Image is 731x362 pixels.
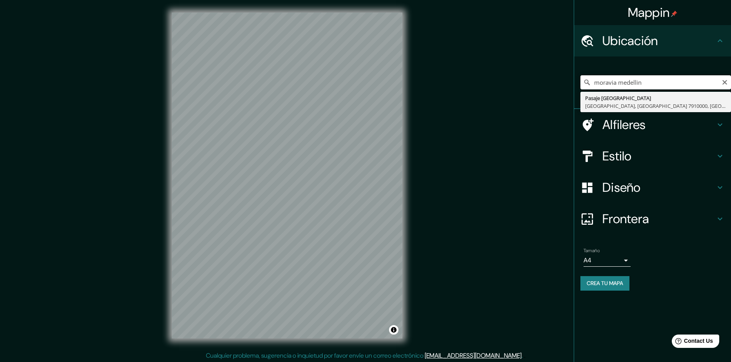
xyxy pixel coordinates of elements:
[602,211,715,227] h4: Frontera
[580,75,731,89] input: Pick your city or area
[389,325,398,335] button: Toggle attribution
[585,102,726,110] div: [GEOGRAPHIC_DATA], [GEOGRAPHIC_DATA] 7910000, [GEOGRAPHIC_DATA]
[524,351,526,360] div: .
[584,254,631,267] div: A4
[602,148,715,164] h4: Estilo
[671,11,677,17] img: pin-icon.png
[580,276,629,291] button: Crea tu mapa
[172,13,402,338] canvas: Map
[574,172,731,203] div: Diseño
[602,117,715,133] h4: Alfileres
[584,247,600,254] label: Tamaño
[574,109,731,140] div: Alfileres
[574,203,731,235] div: Frontera
[602,33,715,49] h4: Ubicación
[523,351,524,360] div: .
[574,140,731,172] div: Estilo
[628,5,678,20] h4: Mappin
[602,180,715,195] h4: Diseño
[661,331,722,353] iframe: Help widget launcher
[206,351,523,360] p: Cualquier problema, sugerencia o inquietud por favor envíe un correo electrónico .
[574,25,731,56] div: Ubicación
[585,94,726,102] div: Pasaje [GEOGRAPHIC_DATA]
[425,351,522,360] a: [EMAIL_ADDRESS][DOMAIN_NAME]
[722,78,728,85] button: Clear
